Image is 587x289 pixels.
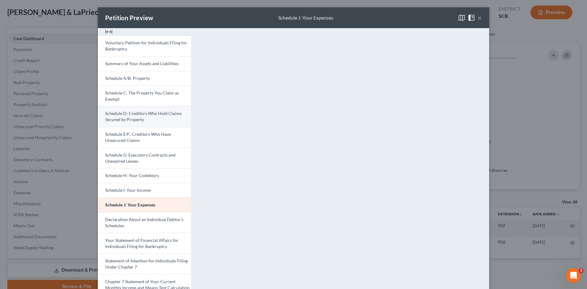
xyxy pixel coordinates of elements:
[105,13,153,22] div: Petition Preview
[478,14,482,21] button: ×
[105,198,115,208] button: Send a message…
[10,127,45,132] a: Learn More Here
[105,132,171,143] span: Schedule E/F: Creditors Who Have Unsecured Claims
[278,14,333,21] div: Schedule J: Your Expenses
[17,3,27,13] img: Profile image for Emma
[566,268,581,283] iframe: Intercom live chat
[105,76,150,81] span: Schedule A/B: Property
[98,147,191,168] a: Schedule G: Executory Contracts and Unexpired Leases
[458,14,465,21] img: map-close-ec6dd18eec5d97a3e4237cf27bb9247ecfb19e6a7ca4853eab1adfd70aa1fa45.svg
[29,200,34,205] button: Upload attachment
[105,111,182,122] span: Schedule D: Creditors Who Hold Claims Secured by Property
[9,200,14,205] button: Emoji picker
[30,8,42,14] p: Active
[105,61,179,66] span: Summary of Your Assets and Liabilities
[98,254,191,274] a: Statement of Intention for Individuals Filing Under Chapter 7
[98,56,191,71] a: Summary of Your Assets and Liabilities
[98,106,191,127] a: Schedule D: Creditors Who Hold Claims Secured by Property
[10,168,58,172] div: [PERSON_NAME] • [DATE]
[38,106,62,111] b: 2 minutes
[98,233,191,254] a: Your Statement of Financial Affairs for Individuals Filing for Bankruptcy
[105,238,179,249] span: Your Statement of Financial Affairs for Individuals Filing for Bankruptcy
[98,71,191,86] a: Schedule A/B: Property
[19,200,24,205] button: Gif picker
[107,2,118,14] button: Home
[10,67,95,91] div: Starting [DATE], PACER requires Multi-Factor Authentication (MFA) for all filers in select distri...
[105,173,159,178] span: Schedule H: Your Codebtors
[105,90,179,102] span: Schedule C: The Property You Claim as Exempt
[105,40,187,51] span: Voluntary Petition for Individuals Filing for Bankruptcy
[30,3,69,8] h1: [PERSON_NAME]
[10,94,95,124] div: Please be sure to enable MFA in your PACER account settings. Once enabled, you will have to enter...
[5,48,117,180] div: Emma says…
[98,183,191,198] a: Schedule I: Your Income
[5,48,100,167] div: 🚨 PACER Multi-Factor Authentication Now Required 🚨Starting [DATE], PACER requires Multi-Factor Au...
[98,168,191,183] a: Schedule H: Your Codebtors
[105,28,113,35] img: expand-e0f6d898513216a626fdd78e52531dac95497ffd26381d4c15ee2fc46db09dca.svg
[468,14,475,21] img: help-close-5ba153eb36485ed6c1ea00a893f15db1cb9b99d6cae46e1a8edb6c62d00a1a76.svg
[4,2,16,14] button: go back
[579,268,584,273] span: 2
[98,86,191,106] a: Schedule C: The Property You Claim as Exempt
[5,187,117,198] textarea: Message…
[105,217,183,228] span: Declaration About an Individual Debtor's Schedules
[105,202,155,207] span: Schedule J: Your Expenses
[10,136,91,159] i: We use the Salesforce Authenticator app for MFA at NextChapter and other users are reporting the ...
[105,258,188,269] span: Statement of Intention for Individuals Filing Under Chapter 7
[98,35,191,56] a: Voluntary Petition for Individuals Filing for Bankruptcy
[98,198,191,212] a: Schedule J: Your Expenses
[105,152,175,164] span: Schedule G: Executory Contracts and Unexpired Leases
[105,187,151,193] span: Schedule I: Your Income
[10,52,88,63] b: 🚨 PACER Multi-Factor Authentication Now Required 🚨
[98,212,191,233] a: Declaration About an Individual Debtor's Schedules
[98,127,191,148] a: Schedule E/F: Creditors Who Have Unsecured Claims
